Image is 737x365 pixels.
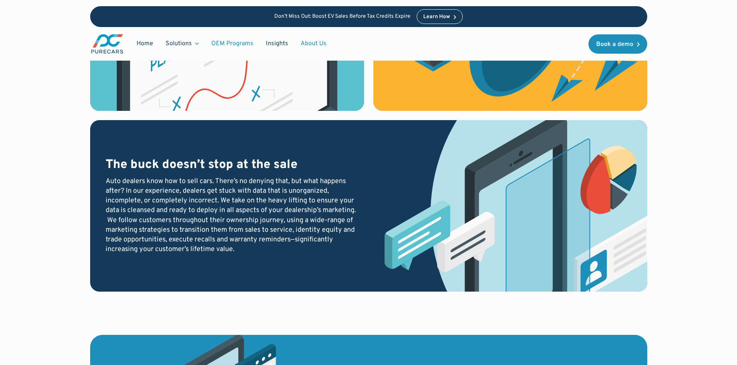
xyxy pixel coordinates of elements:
a: About Us [294,36,333,51]
div: Book a demo [596,41,633,48]
a: OEM Programs [205,36,260,51]
div: Auto dealers know how to sell cars. There’s no denying that, but what happens after? In our exper... [106,177,356,255]
h3: The buck doesn’t stop at the sale [106,157,356,173]
img: text messaging illustration [381,120,647,292]
a: Learn How [417,9,463,24]
a: Book a demo [588,34,647,54]
img: purecars logo [90,33,124,54]
p: Don’t Miss Out: Boost EV Sales Before Tax Credits Expire [274,14,410,20]
div: Solutions [166,39,192,48]
div: Solutions [159,36,205,51]
a: main [90,33,124,54]
a: Insights [260,36,294,51]
div: Learn How [423,14,450,20]
a: Home [130,36,159,51]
